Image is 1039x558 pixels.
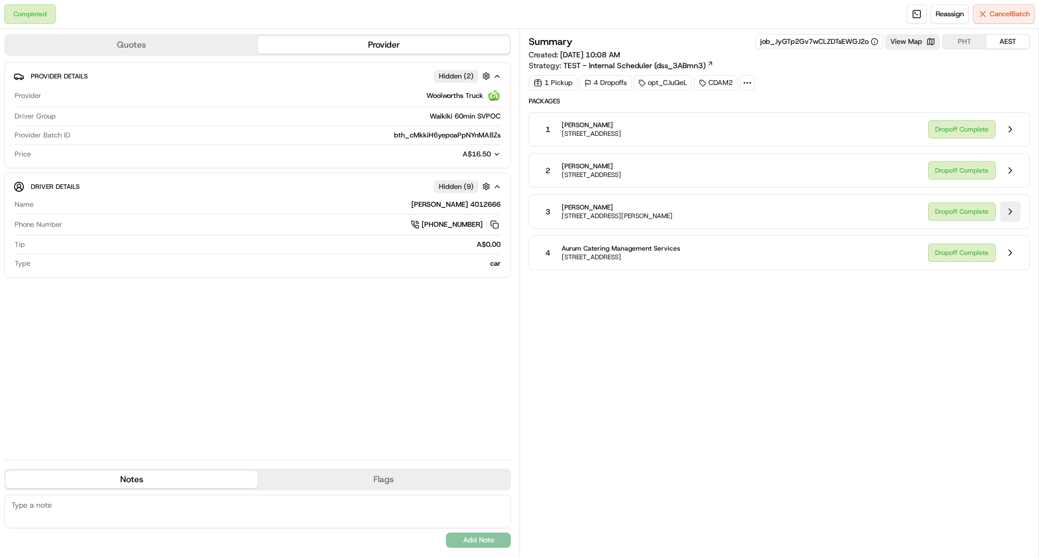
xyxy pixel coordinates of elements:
[973,4,1035,24] button: CancelBatch
[563,60,706,71] span: TEST - Internal Scheduler (dss_3ABmn3)
[943,35,986,49] button: PHT
[258,36,510,54] button: Provider
[562,170,621,179] span: [STREET_ADDRESS]
[563,60,714,71] a: TEST - Internal Scheduler (dss_3ABmn3)
[15,259,30,268] span: Type
[5,471,258,488] button: Notes
[545,165,550,176] span: 2
[15,130,70,140] span: Provider Batch ID
[562,212,673,220] span: [STREET_ADDRESS][PERSON_NAME]
[422,220,483,229] span: [PHONE_NUMBER]
[15,220,62,229] span: Phone Number
[986,35,1029,49] button: AEST
[426,91,483,101] span: Woolworths Truck
[545,124,550,135] span: 1
[560,50,620,60] span: [DATE] 10:08 AM
[936,9,964,19] span: Reassign
[529,60,714,71] div: Strategy:
[562,244,680,253] span: Aurum Catering Management Services
[14,178,502,195] button: Driver DetailsHidden (9)
[580,75,632,90] div: 4 Dropoffs
[562,129,621,138] span: [STREET_ADDRESS]
[885,34,940,49] button: View Map
[15,200,34,209] span: Name
[5,36,258,54] button: Quotes
[434,69,493,83] button: Hidden (2)
[15,91,41,101] span: Provider
[545,247,550,258] span: 4
[529,75,577,90] div: 1 Pickup
[562,203,673,212] span: [PERSON_NAME]
[529,37,573,47] h3: Summary
[411,219,501,231] a: [PHONE_NUMBER]
[405,149,501,159] button: A$16.50
[562,162,621,170] span: [PERSON_NAME]
[562,121,621,129] span: [PERSON_NAME]
[394,130,501,140] span: bth_cMkkiH6yepoaPpNYnMA8Zs
[545,206,550,217] span: 3
[430,111,501,121] span: Waikiki 60min SVPOC
[463,149,491,159] span: A$16.50
[439,182,474,192] span: Hidden ( 9 )
[529,97,1030,106] span: Packages
[760,37,878,47] button: job_JyGTp2Gv7wCLZDTsEWGJ2o
[31,182,80,191] span: Driver Details
[694,75,738,90] div: CDAM2
[38,200,501,209] div: [PERSON_NAME] 4012666
[258,471,510,488] button: Flags
[31,72,88,81] span: Provider Details
[434,180,493,193] button: Hidden (9)
[14,67,502,85] button: Provider DetailsHidden (2)
[29,240,501,250] div: A$0.00
[990,9,1030,19] span: Cancel Batch
[439,71,474,81] span: Hidden ( 2 )
[15,240,25,250] span: Tip
[15,149,31,159] span: Price
[15,111,56,121] span: Driver Group
[931,4,969,24] button: Reassign
[634,75,692,90] div: opt_CJuQeL
[35,259,501,268] div: car
[562,253,680,261] span: [STREET_ADDRESS]
[529,49,620,60] span: Created:
[488,89,501,102] img: ww.png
